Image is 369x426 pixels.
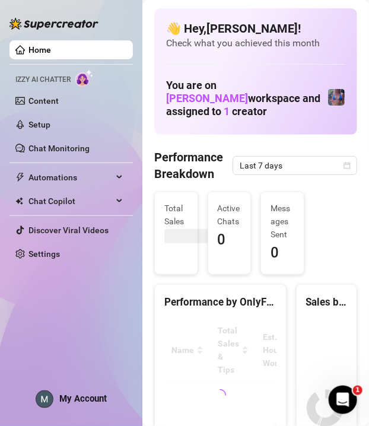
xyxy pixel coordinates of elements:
span: calendar [343,162,351,169]
img: ACg8ocLEUq6BudusSbFUgfJHT7ol7Uq-BuQYr5d-mnjl9iaMWv35IQ=s96-c [36,391,53,408]
h1: You are on workspace and assigned to creator [166,79,327,117]
img: Chat Copilot [15,197,23,205]
span: thunderbolt [15,173,25,182]
h4: Performance Breakdown [154,149,233,182]
img: AI Chatter [75,69,94,87]
span: 1 [224,105,230,117]
a: Chat Monitoring [28,144,90,153]
span: My Account [59,393,107,404]
span: 0 [271,242,294,265]
span: loading [213,388,227,402]
span: Chat Copilot [28,192,113,211]
span: 1 [353,386,362,395]
a: Settings [28,249,60,259]
div: Sales by OnlyFans Creator [306,294,347,310]
span: 0 [218,229,241,252]
div: Performance by OnlyFans Creator [164,294,276,310]
span: Izzy AI Chatter [15,74,71,85]
img: Jaylie [328,89,345,106]
a: Discover Viral Videos [28,225,109,235]
span: Check what you achieved this month [166,37,345,50]
h4: 👋 Hey, [PERSON_NAME] ! [166,20,345,37]
span: Last 7 days [240,157,350,174]
img: logo-BBDzfeDw.svg [9,18,98,30]
a: Home [28,45,51,55]
a: Setup [28,120,50,129]
span: [PERSON_NAME] [166,92,248,104]
span: Active Chats [218,202,241,228]
iframe: Intercom live chat [329,386,357,414]
span: Total Sales [164,202,188,228]
a: Content [28,96,59,106]
span: Messages Sent [271,202,294,241]
span: Automations [28,168,113,187]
